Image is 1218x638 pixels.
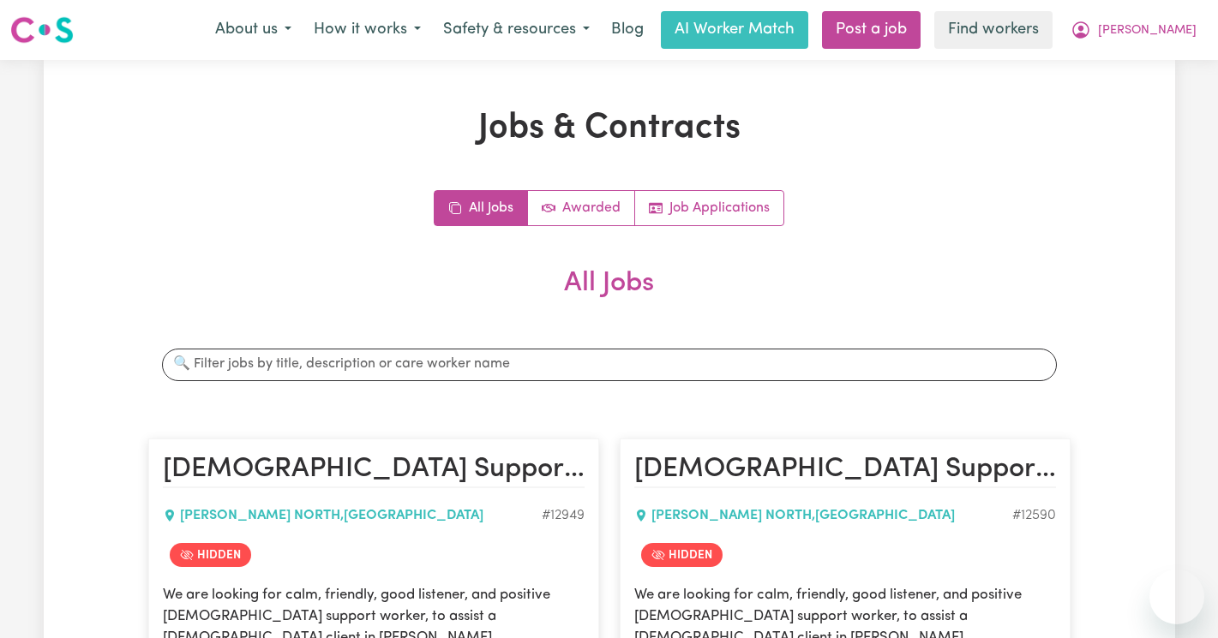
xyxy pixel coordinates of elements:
button: Safety & resources [432,12,601,48]
h2: Female Support Worker Needed ONE OFF For Community Access - WILLOUGHBY NORTH, NSW [634,453,1056,487]
h1: Jobs & Contracts [148,108,1071,149]
button: About us [204,12,303,48]
span: Job is hidden [170,543,251,567]
img: Careseekers logo [10,15,74,45]
span: [PERSON_NAME] [1098,21,1197,40]
input: 🔍 Filter jobs by title, description or care worker name [162,348,1057,380]
a: Find workers [934,11,1053,49]
div: [PERSON_NAME] NORTH , [GEOGRAPHIC_DATA] [163,505,542,526]
a: All jobs [435,191,528,225]
h2: All Jobs [148,267,1071,327]
a: Blog [601,11,654,49]
a: Careseekers logo [10,10,74,50]
button: My Account [1059,12,1208,48]
iframe: Button to launch messaging window [1149,569,1204,624]
div: [PERSON_NAME] NORTH , [GEOGRAPHIC_DATA] [634,505,1012,526]
a: AI Worker Match [661,11,808,49]
a: Active jobs [528,191,635,225]
a: Job applications [635,191,783,225]
a: Post a job [822,11,921,49]
div: Job ID #12949 [542,505,585,526]
div: Job ID #12590 [1012,505,1056,526]
span: Job is hidden [641,543,723,567]
button: How it works [303,12,432,48]
h2: Female Support Worker Needed ONE OFF On 30/08 For Community Access - WILLOUGHBY NORTH, NSW [163,453,585,487]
